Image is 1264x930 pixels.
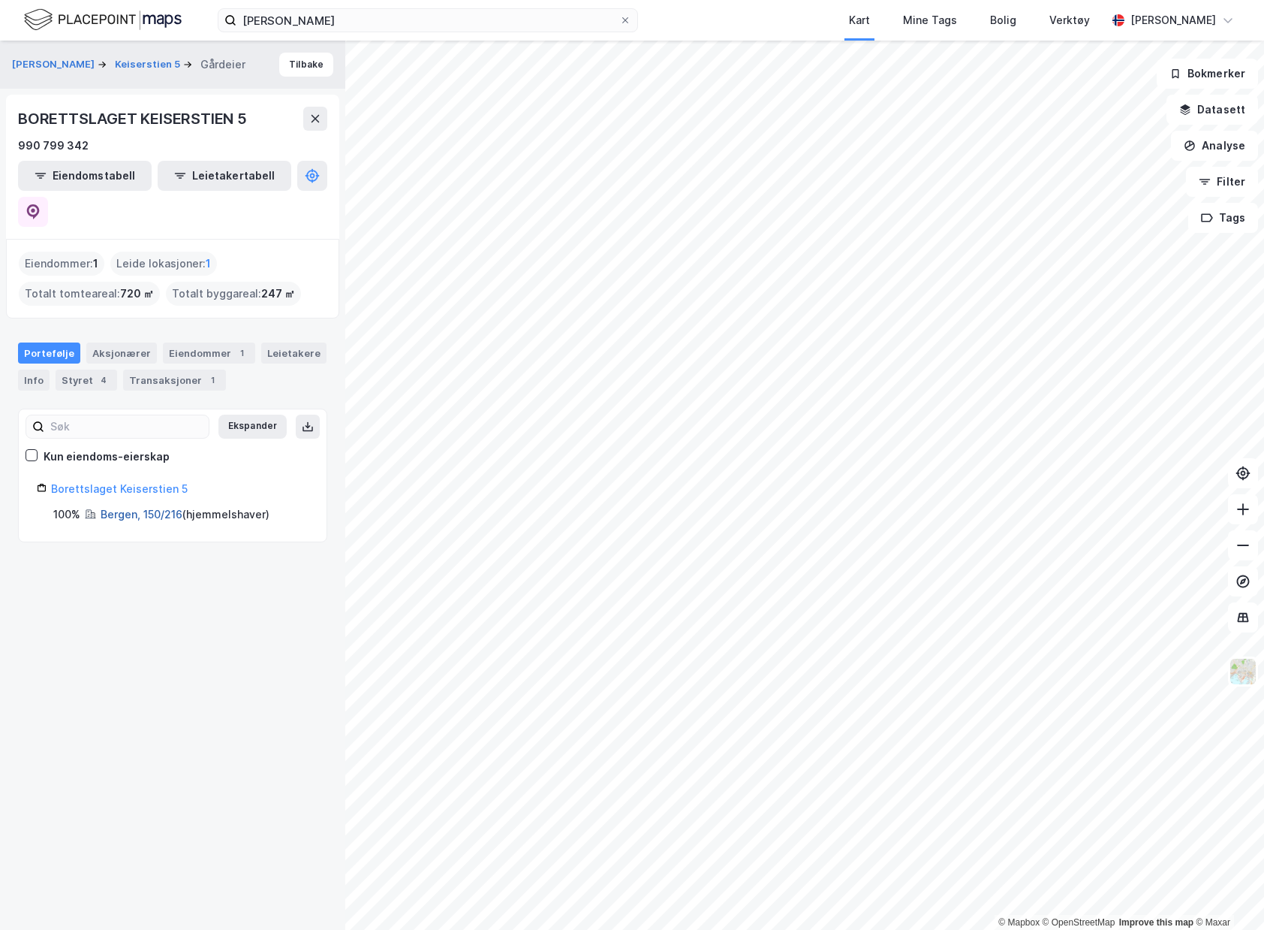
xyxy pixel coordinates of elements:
[24,7,182,33] img: logo.f888ab2527a4732fd821a326f86c7f29.svg
[18,107,250,131] div: BORETTSLAGET KEISERSTIEN 5
[1189,858,1264,930] iframe: Chat Widget
[166,282,301,306] div: Totalt byggareal :
[44,448,170,466] div: Kun eiendoms-eierskap
[234,346,249,361] div: 1
[206,255,211,273] span: 1
[218,415,287,439] button: Ekspander
[101,508,182,521] a: Bergen, 150/216
[1157,59,1258,89] button: Bokmerker
[1043,917,1115,928] a: OpenStreetMap
[12,57,98,72] button: [PERSON_NAME]
[279,53,333,77] button: Tilbake
[990,11,1016,29] div: Bolig
[205,373,220,388] div: 1
[18,370,50,391] div: Info
[86,343,157,364] div: Aksjonærer
[110,252,217,276] div: Leide lokasjoner :
[51,482,188,495] a: Borettslaget Keiserstien 5
[1186,167,1258,197] button: Filter
[18,161,152,191] button: Eiendomstabell
[53,506,80,524] div: 100%
[18,137,89,155] div: 990 799 342
[115,57,183,72] button: Keiserstien 5
[998,917,1040,928] a: Mapbox
[19,252,104,276] div: Eiendommer :
[1119,917,1193,928] a: Improve this map
[96,373,111,388] div: 4
[101,506,269,524] div: ( hjemmelshaver )
[19,282,160,306] div: Totalt tomteareal :
[163,343,255,364] div: Eiendommer
[1189,858,1264,930] div: Kontrollprogram for chat
[1130,11,1216,29] div: [PERSON_NAME]
[1166,95,1258,125] button: Datasett
[236,9,619,32] input: Søk på adresse, matrikkel, gårdeiere, leietakere eller personer
[56,370,117,391] div: Styret
[261,343,327,364] div: Leietakere
[1171,131,1258,161] button: Analyse
[158,161,291,191] button: Leietakertabell
[849,11,870,29] div: Kart
[200,56,245,74] div: Gårdeier
[261,285,295,303] span: 247 ㎡
[903,11,957,29] div: Mine Tags
[120,285,154,303] span: 720 ㎡
[123,370,226,391] div: Transaksjoner
[93,255,98,273] span: 1
[44,415,209,438] input: Søk
[1188,203,1258,233] button: Tags
[1229,657,1257,686] img: Z
[1049,11,1090,29] div: Verktøy
[18,343,80,364] div: Portefølje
